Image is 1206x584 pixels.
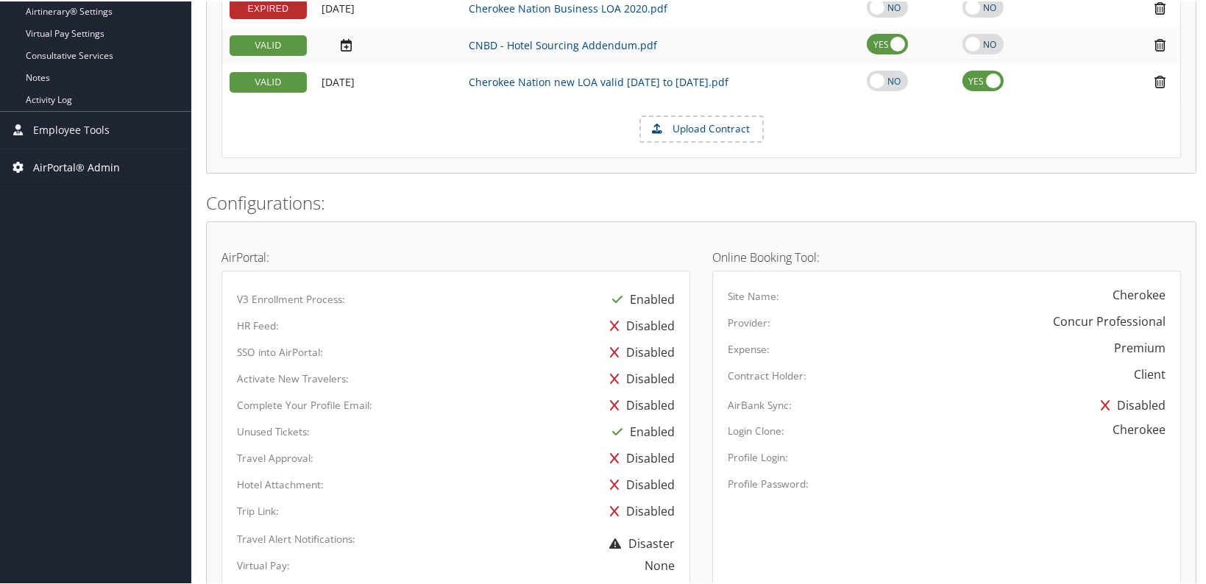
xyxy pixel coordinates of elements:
span: [DATE] [322,74,355,88]
label: AirBank Sync: [728,396,792,411]
div: Enabled [605,285,675,311]
div: Disabled [603,470,675,496]
div: VALID [230,34,307,54]
h4: AirPortal: [221,250,690,262]
div: Disabled [603,391,675,417]
label: Activate New Travelers: [237,370,349,385]
h2: Configurations: [206,189,1196,214]
div: None [645,555,675,573]
div: Concur Professional [1053,311,1166,329]
div: Disabled [603,338,675,364]
div: Disabled [603,496,675,523]
a: Cherokee Nation new LOA valid [DATE] to [DATE].pdf [469,74,728,88]
div: VALID [230,71,307,91]
label: Hotel Attachment: [237,476,324,491]
label: Expense: [728,341,770,355]
label: Unused Tickets: [237,423,310,438]
label: Login Clone: [728,422,784,437]
div: Add/Edit Date [322,36,454,51]
label: Profile Login: [728,449,788,463]
label: Profile Password: [728,475,809,490]
label: Virtual Pay: [237,557,290,571]
label: V3 Enrollment Process: [237,291,345,305]
div: Cherokee [1113,285,1166,302]
a: CNBD - Hotel Sourcing Addendum.pdf [469,37,657,51]
label: Travel Alert Notifications: [237,530,355,545]
div: Add/Edit Date [322,74,454,88]
div: Disabled [1093,391,1166,417]
h4: Online Booking Tool: [712,250,1181,262]
label: Provider: [728,314,770,329]
span: Employee Tools [33,110,110,147]
label: Complete Your Profile Email: [237,396,372,411]
div: Disabled [603,444,675,470]
div: Disabled [603,311,675,338]
div: Cherokee [1113,419,1166,437]
i: Remove Contract [1147,73,1173,88]
label: Site Name: [728,288,779,302]
div: Disabled [603,364,675,391]
span: Disaster [602,534,675,550]
div: Enabled [605,417,675,444]
span: AirPortal® Admin [33,148,120,185]
label: SSO into AirPortal: [237,343,323,358]
label: Travel Approval: [237,449,313,464]
label: HR Feed: [237,317,279,332]
i: Remove Contract [1147,36,1173,51]
label: Trip Link: [237,502,279,517]
div: Add/Edit Date [322,1,454,14]
div: Client [1134,364,1166,382]
label: Upload Contract [641,115,762,140]
label: Contract Holder: [728,367,806,382]
div: Premium [1114,338,1166,355]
